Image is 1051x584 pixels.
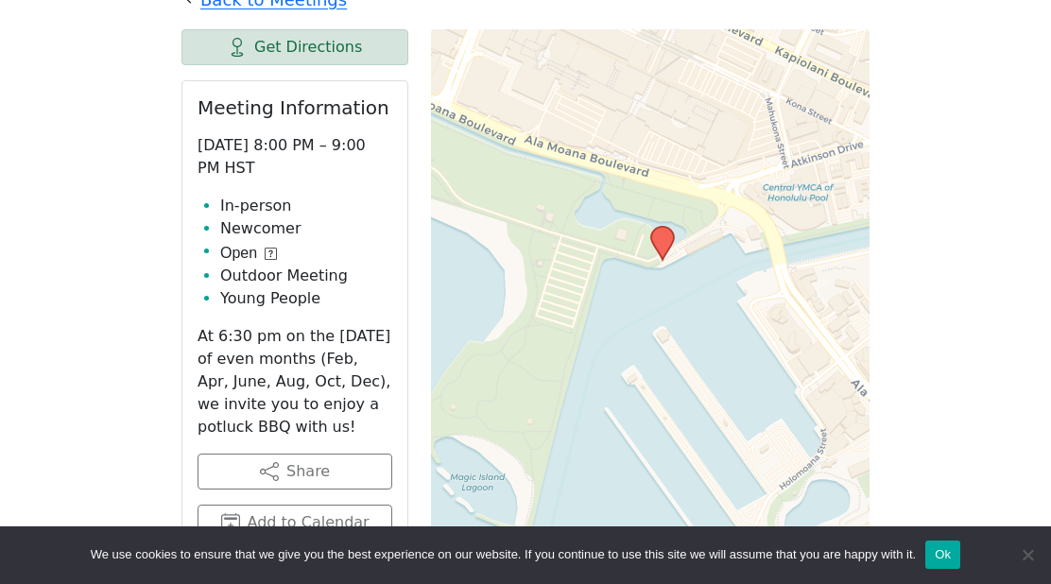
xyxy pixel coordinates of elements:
[220,195,392,217] li: In-person
[198,325,392,438] p: At 6:30 pm on the [DATE] of even months (Feb, Apr, June, Aug, Oct, Dec), we invite you to enjoy a...
[198,454,392,490] button: Share
[925,541,960,569] button: Ok
[198,134,392,180] p: [DATE] 8:00 PM – 9:00 PM HST
[220,242,257,265] span: Open
[220,217,392,240] li: Newcomer
[181,29,408,65] a: Get Directions
[220,287,392,310] li: Young People
[91,545,916,564] span: We use cookies to ensure that we give you the best experience on our website. If you continue to ...
[1018,545,1037,564] span: No
[220,242,277,265] button: Open
[198,505,392,541] button: Add to Calendar
[220,265,392,287] li: Outdoor Meeting
[198,96,392,119] h2: Meeting Information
